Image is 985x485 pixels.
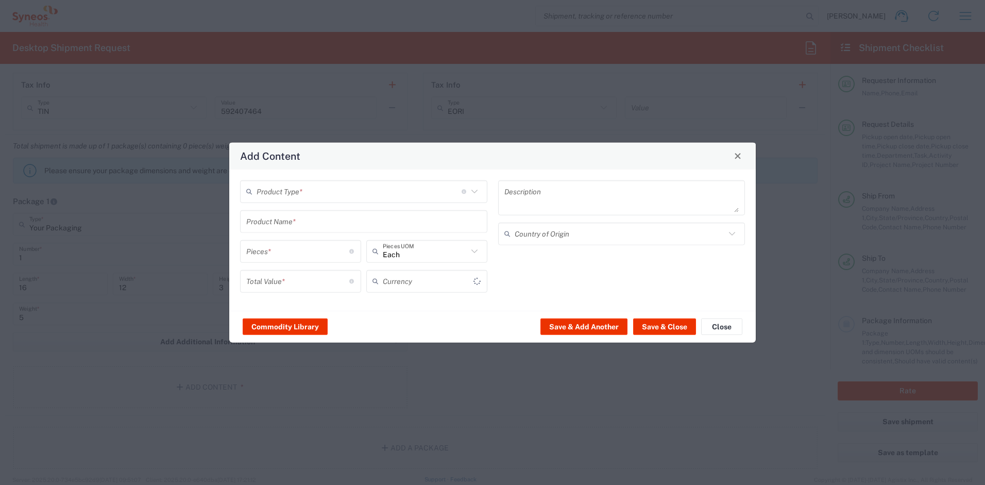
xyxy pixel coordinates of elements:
button: Close [731,148,745,163]
button: Save & Add Another [540,319,627,335]
button: Save & Close [633,319,696,335]
h4: Add Content [240,148,300,163]
button: Close [701,319,742,335]
button: Commodity Library [243,319,328,335]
